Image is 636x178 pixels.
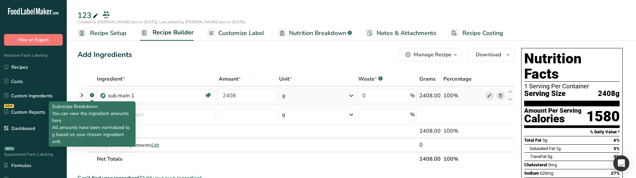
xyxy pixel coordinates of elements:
div: 123 [77,9,99,21]
span: Recipe Setup [90,29,127,38]
a: Customize Label [207,26,264,41]
span: 0% [614,154,620,159]
div: Add Ingredients [77,49,132,60]
th: Net Totals [95,152,418,166]
span: Download [476,51,501,59]
button: Hire an Expert [4,34,63,46]
div: 2408.00 [419,92,441,100]
span: Customize Label [218,29,264,38]
span: Saturated Fat [529,146,555,151]
div: 100% [443,127,483,135]
span: 5% [614,146,620,151]
div: 1 Serving Per Container [524,83,620,90]
span: Serving Size [524,90,566,98]
div: g [282,111,285,119]
span: Edit [151,142,159,148]
span: 6% [614,138,620,143]
div: sub main 1 [108,92,191,100]
div: 2408.00 [419,127,441,135]
span: Sodium [524,171,539,176]
span: Total Fat [524,138,542,143]
div: g [282,92,285,100]
span: Fat [529,154,547,159]
button: Manage Recipe [400,48,462,61]
span: 620mg [540,171,553,176]
span: Recipe Builder [153,28,194,37]
span: 27% [611,171,620,176]
span: 5g [543,138,547,143]
div: Open Intercom Messenger [613,155,629,171]
span: Grams [419,75,436,83]
div: Calories [524,114,582,124]
img: Sub Recipe [100,93,105,98]
th: 2408.00 [418,152,442,166]
h1: Nutrition Facts [524,51,620,82]
a: Recipe Costing [450,26,503,41]
span: Nutrition Breakdown [289,29,346,38]
th: 100% [442,152,484,166]
a: Notes & Attachments [365,26,436,41]
a: Nutrition Breakdown [278,26,352,41]
span: Recipe Costing [462,29,503,38]
div: Recipe Yield Adjustments [97,142,216,149]
div: 100% [443,92,483,100]
div: NEW [4,104,14,108]
span: 2408g [598,90,620,98]
div: 1580 [586,108,620,125]
span: Ingredient [97,75,125,83]
div: Gross Totals [97,128,216,135]
div: BETA [4,147,15,151]
span: Cholesterol [524,162,547,167]
section: % Daily Value * [524,128,620,136]
span: 0g [548,154,552,159]
span: Created by [PERSON_NAME] test on [DATE], Last edited by [PERSON_NAME] test on [DATE] [77,19,245,25]
div: Amount Per Serving [524,108,582,114]
span: Amount [219,75,241,83]
span: Notes & Attachments [377,29,436,38]
p: Subrecipe Breakdown You can view the ingredient amounts here. All amounts have been normalized to... [52,103,132,145]
div: Custom Reports [4,109,45,116]
span: 0mg [548,162,557,167]
div: 0 [419,141,441,149]
i: Trans [529,154,541,159]
div: Waste [358,75,383,83]
a: Recipe Builder [140,25,194,41]
input: Add Ingredient [97,108,216,121]
a: Recipe Setup [77,26,127,41]
span: Percentage [443,75,472,83]
div: Manage Recipe [414,51,451,59]
span: 1g [556,146,561,151]
button: Download [467,48,514,61]
span: Unit [279,75,292,83]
